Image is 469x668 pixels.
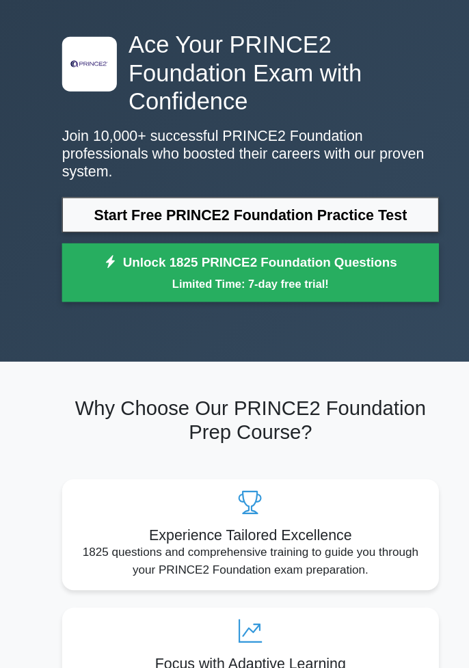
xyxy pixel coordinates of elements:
h1: Ace Your PRINCE2 Foundation Exam with Confidence [58,71,411,150]
h5: Experience Tailored Excellence [69,535,400,551]
small: Limited Time: 7-day free trial! [75,300,394,316]
p: Join 10,000+ successful PRINCE2 Foundation professionals who boosted their careers with our prove... [58,161,411,211]
p: 1825 questions and comprehensive training to guide you through your PRINCE2 Foundation exam prepa... [69,551,400,584]
button: Toggle navigation [373,5,411,33]
a: Start Free PRINCE2 Foundation Practice Test [58,227,411,260]
h2: Why Choose Our PRINCE2 Foundation Prep Course? [58,414,411,459]
a: Unlock 1825 PRINCE2 Foundation QuestionsLimited Time: 7-day free trial! [58,270,411,325]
